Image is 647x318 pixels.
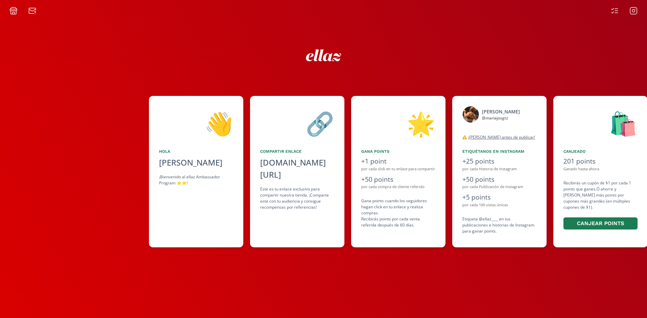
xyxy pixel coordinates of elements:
div: Este es tu enlace exclusivo para compartir nuestra tienda. ¡Comparte este con tu audiencia y cons... [260,186,334,210]
div: Gana points cuando los seguidores hagan click en tu enlace y realiza compras . Recibirás points p... [361,198,435,228]
div: +25 points [462,156,536,166]
img: ew9eVGDHp6dD [306,49,341,61]
div: por cada 100 vistas únicas [462,202,536,208]
div: 🛍️ [563,106,638,140]
div: por cada Historia de Instagram [462,166,536,172]
div: Canjeado [563,148,638,154]
div: +1 point [361,156,435,166]
div: Gana points [361,148,435,154]
div: 🌟 [361,106,435,140]
div: por cada Publicación de Instagram [462,184,536,190]
div: Etiqueta @ellaz____ en tus publicaciones e historias de Instagram para ganar points. [462,216,536,234]
div: Compartir Enlace [260,148,334,154]
div: 🔗 [260,106,334,140]
u: ¡[PERSON_NAME] antes de publicar! [468,134,535,140]
div: 201 points [563,156,638,166]
button: Canjear points [563,217,638,230]
div: [PERSON_NAME] [159,156,233,169]
div: 👋 [159,106,233,140]
div: [DOMAIN_NAME][URL] [260,156,334,181]
div: +50 points [462,175,536,184]
div: por cada compra de cliente referido [361,184,435,190]
div: +5 points [462,192,536,202]
div: Ganado hasta ahora [563,166,638,172]
div: +50 points [361,175,435,184]
div: Recibirás un cupón de $1 por cada 1 points que ganes. O ahorre y [PERSON_NAME] más points por cup... [563,180,638,231]
img: 525050199_18512760718046805_4512899896718383322_n.jpg [462,106,479,123]
div: por cada click en tu enlace para compartir [361,166,435,172]
div: @ mariajosgtz [482,115,520,121]
div: Hola [159,148,233,154]
div: ¡Bienvenido al ellaz Ambassador Program ⭐️⭐️! [159,174,233,186]
div: Etiquétanos en Instagram [462,148,536,154]
div: [PERSON_NAME] [482,108,520,115]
